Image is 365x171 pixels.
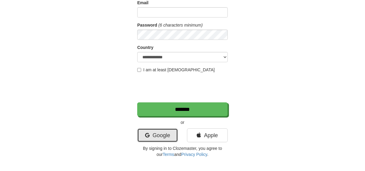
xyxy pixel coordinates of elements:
em: (6 characters minimum) [158,23,203,27]
a: Apple [187,128,228,142]
a: Privacy Policy [181,152,207,157]
p: or [137,119,228,125]
label: I am at least [DEMOGRAPHIC_DATA] [137,67,215,73]
label: Password [137,22,157,28]
iframe: reCAPTCHA [137,76,229,99]
input: I am at least [DEMOGRAPHIC_DATA] [137,68,141,72]
a: Google [137,128,178,142]
p: By signing in to Clozemaster, you agree to our and . [137,145,228,157]
label: Country [137,44,154,50]
a: Terms [163,152,174,157]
